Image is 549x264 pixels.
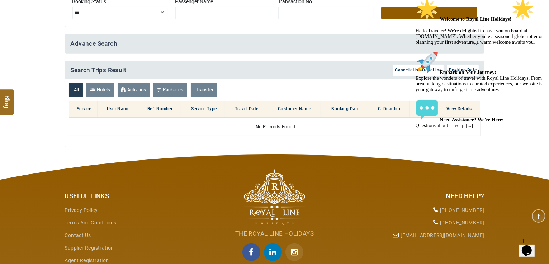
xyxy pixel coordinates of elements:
[191,83,217,97] a: Transfer
[65,191,162,201] div: Useful Links
[401,232,484,238] a: [EMAIL_ADDRESS][DOMAIN_NAME]
[395,68,441,73] span: Cancellation DeadLine
[3,103,26,126] img: :speech_balloon:
[266,101,321,118] th: Customer Name
[242,243,264,261] a: facebook
[181,101,225,118] th: Service Type
[388,217,484,229] li: [PHONE_NUMBER]
[388,204,484,217] li: [PHONE_NUMBER]
[27,22,122,27] strong: Welcome to Royal Line Holidays!
[65,232,91,238] a: Contact Us
[153,83,187,97] a: Packages
[65,258,109,263] a: Agent Registration
[3,3,26,26] img: :star2:
[118,83,150,97] a: Activities
[381,7,477,19] button: Search
[65,220,117,226] a: Terms and Conditions
[98,101,137,118] th: User Name
[388,191,484,201] div: Need Help?
[69,101,98,118] th: Service
[71,40,118,47] a: Advance Search
[225,101,266,118] th: Travel Date
[27,122,91,128] strong: Need Assistance? We're Here:
[69,118,480,136] td: No Records Found
[137,101,181,118] th: Ref. Number
[3,3,132,134] div: 🌟 Welcome to Royal Line Holidays!🌟Hello Traveler! We're delighted to have you on board at [DOMAIN...
[244,169,305,225] img: The Royal Line Holidays
[519,235,542,257] iframe: chat widget
[410,101,436,118] th: Status
[368,101,410,118] th: C. Deadline
[321,101,368,118] th: Booking Date
[27,75,84,80] strong: Embark on Your Journey:
[3,22,131,133] span: Hello Traveler! We're delighted to have you on board at [DOMAIN_NAME]. Whether you're a seasoned ...
[65,207,98,213] a: Privacy Policy
[264,243,285,261] a: linkedin
[69,83,83,97] a: All
[285,243,307,261] a: Instagram
[235,230,314,237] span: The Royal Line Holidays
[65,245,114,251] a: Supplier Registration
[3,56,26,79] img: :rocket:
[86,83,114,97] a: Hotels
[99,3,122,26] img: :star2:
[3,95,12,101] span: Blog
[65,61,484,80] h4: Search Trips Result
